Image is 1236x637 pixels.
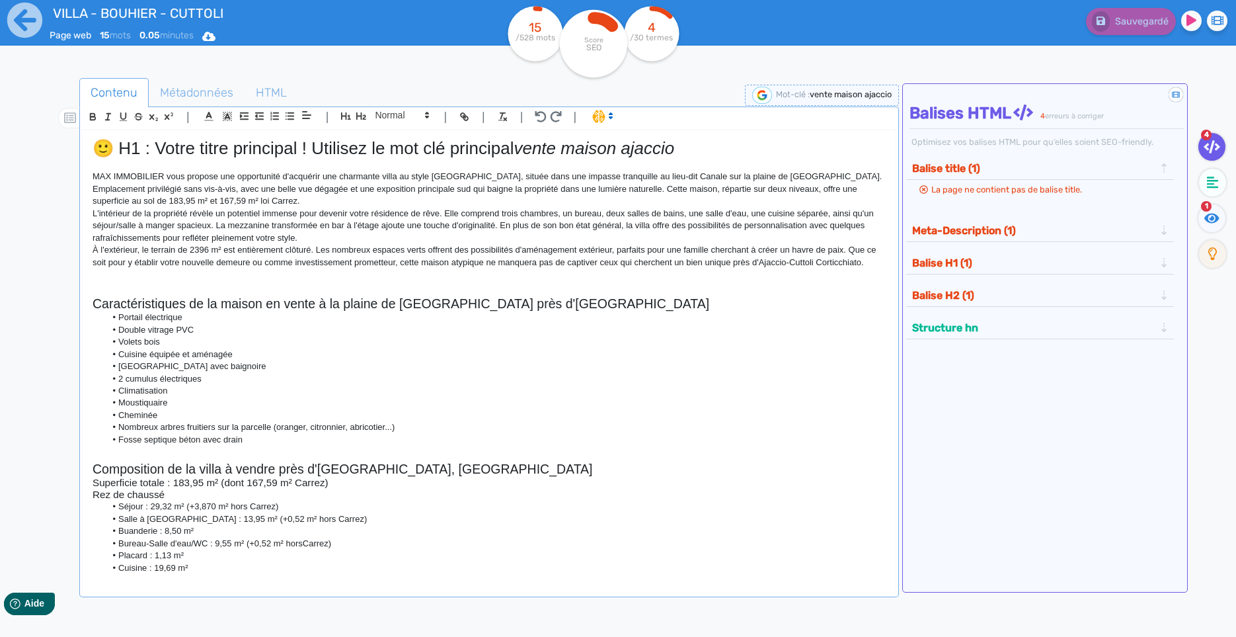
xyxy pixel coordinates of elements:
[106,421,886,433] li: Nombreux arbres fruitiers sur la parcelle (oranger, citronnier, abricotier...)
[106,373,886,385] li: 2 cumulus électriques
[444,108,447,126] span: |
[908,157,1172,179] div: Balise title (1)
[106,550,886,562] li: Placard : 1,13 m²
[106,324,886,336] li: Double vitrage PVC
[908,284,1159,306] button: Balise H2 (1)
[93,296,886,312] h2: Caractéristiques de la maison en vente à la plaine de [GEOGRAPHIC_DATA] près d'[GEOGRAPHIC_DATA]
[93,171,886,207] p: MAX IMMOBILIER vous propose une opportunité d'acquérir une charmante villa au style [GEOGRAPHIC_D...
[586,108,617,124] span: I.Assistant
[631,33,674,42] tspan: /30 termes
[245,78,298,108] a: HTML
[106,574,886,586] li: Cellier : 1,27 m²
[93,462,886,477] h2: Composition de la villa à vendre près d'[GEOGRAPHIC_DATA], [GEOGRAPHIC_DATA]
[149,78,245,108] a: Métadonnées
[67,11,87,21] span: Aide
[139,30,194,41] span: minutes
[93,208,886,244] p: L'intérieur de la propriété révèle un potentiel immense pour devenir votre résidence de rêve. Ell...
[106,562,886,574] li: Cuisine : 19,69 m²
[810,89,892,99] span: vente maison ajaccio
[297,107,316,123] span: Aligment
[106,538,886,550] li: Bureau-Salle d'eau/WC : 9,55 m² (+0,52 m² horsCarrez)
[50,3,420,24] input: title
[573,108,576,126] span: |
[909,104,1184,123] h4: Balises HTML
[106,349,886,361] li: Cuisine équipée et aménagée
[909,136,1184,148] div: Optimisez vos balises HTML pour qu’elles soient SEO-friendly.
[106,312,886,323] li: Portail électrique
[80,75,148,110] span: Contenu
[106,501,886,513] li: Séjour : 29,32 m² (+3,870 m² hors Carrez)
[93,489,886,501] h3: Rez de chaussé
[908,317,1172,339] div: Structure hn
[516,33,555,42] tspan: /528 mots
[908,220,1159,241] button: Meta-Description (1)
[106,409,886,421] li: Cheminée
[1201,130,1212,140] span: 4
[1201,201,1212,212] span: 1
[776,89,810,99] span: Mot-clé :
[482,108,485,126] span: |
[752,87,772,104] img: google-serp-logo.png
[139,30,160,41] b: 0.05
[1045,112,1104,120] span: erreurs à corriger
[93,244,886,269] p: À l'extérieur, le terrain de 2396 m² est entièrement clôturé. Les nombreux espaces verts offrent ...
[106,434,886,446] li: Fosse septique béton avec drain
[908,252,1159,274] button: Balise H1 (1)
[1086,8,1176,35] button: Sauvegardé
[520,108,523,126] span: |
[326,108,329,126] span: |
[648,20,656,35] tspan: 4
[1115,16,1169,27] span: Sauvegardé
[586,42,601,52] tspan: SEO
[149,75,244,110] span: Métadonnées
[93,477,886,489] h3: Superficie totale : 183,95 m² (dont 167,59 m² Carrez)
[908,317,1159,339] button: Structure hn
[514,138,674,158] em: vente maison ajaccio
[50,30,91,41] span: Page web
[106,513,886,525] li: Salle à [GEOGRAPHIC_DATA] : 13,95 m² (+0,52 m² hors Carrez)
[106,336,886,348] li: Volets bois
[106,525,886,537] li: Buanderie : 8,50 m²
[100,30,110,41] b: 15
[1040,112,1045,120] span: 4
[100,30,131,41] span: mots
[186,108,190,126] span: |
[908,157,1159,179] button: Balise title (1)
[529,20,542,35] tspan: 15
[908,252,1172,274] div: Balise H1 (1)
[79,78,149,108] a: Contenu
[931,185,1082,194] span: La page ne contient pas de balise title.
[106,361,886,372] li: [GEOGRAPHIC_DATA] avec baignoire
[106,385,886,397] li: Climatisation
[93,138,886,159] h1: 🙂 H1 : Votre titre principal ! Utilisez le mot clé principal
[584,36,603,44] tspan: Score
[908,284,1172,306] div: Balise H2 (1)
[908,220,1172,241] div: Meta-Description (1)
[245,75,297,110] span: HTML
[106,397,886,409] li: Moustiquaire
